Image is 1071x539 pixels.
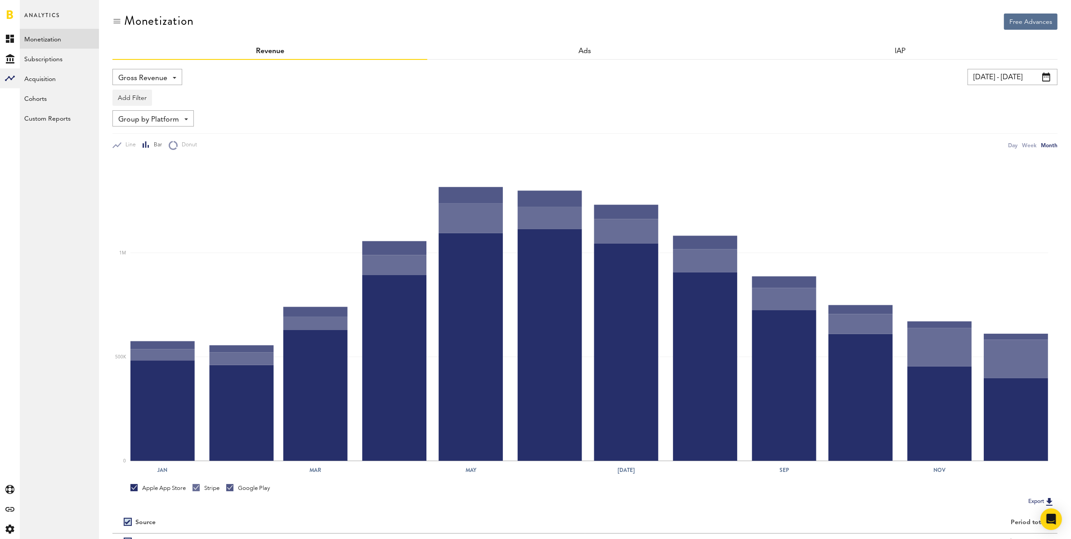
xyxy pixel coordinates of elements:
[1044,496,1055,507] img: Export
[1041,140,1058,150] div: Month
[118,112,179,127] span: Group by Platform
[112,90,152,106] button: Add Filter
[596,519,1047,526] div: Period total
[118,71,167,86] span: Gross Revenue
[24,10,60,29] span: Analytics
[466,466,477,474] text: May
[20,68,99,88] a: Acquisition
[123,459,126,463] text: 0
[1008,140,1017,150] div: Day
[135,519,156,526] div: Source
[150,141,162,149] span: Bar
[178,141,197,149] span: Donut
[19,6,51,14] span: Support
[157,466,167,474] text: Jan
[226,484,270,492] div: Google Play
[618,466,635,474] text: [DATE]
[115,355,126,359] text: 500K
[121,141,136,149] span: Line
[20,49,99,68] a: Subscriptions
[20,108,99,128] a: Custom Reports
[130,484,186,492] div: Apple App Store
[895,48,905,55] a: IAP
[1022,140,1036,150] div: Week
[309,466,321,474] text: Mar
[1040,508,1062,530] div: Open Intercom Messenger
[780,466,789,474] text: Sep
[124,14,194,28] div: Monetization
[933,466,946,474] text: Nov
[1026,496,1058,507] button: Export
[578,48,591,55] a: Ads
[20,29,99,49] a: Monetization
[119,251,126,255] text: 1M
[20,88,99,108] a: Cohorts
[256,48,284,55] a: Revenue
[1004,14,1058,30] button: Free Advances
[193,484,220,492] div: Stripe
